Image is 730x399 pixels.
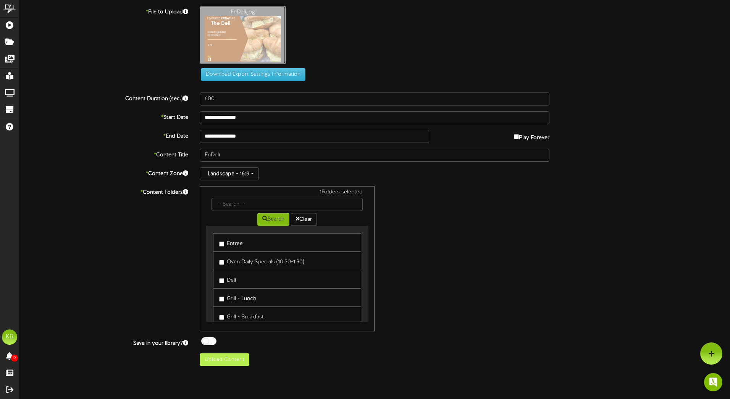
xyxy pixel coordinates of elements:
button: Clear [291,213,317,226]
button: Download Export Settings Information [201,68,305,81]
label: End Date [13,130,194,140]
input: Deli [219,278,224,283]
label: Grill - Lunch [219,292,256,303]
label: Start Date [13,111,194,122]
button: Search [257,213,289,226]
label: Content Zone [13,167,194,178]
label: Play Forever [514,130,549,142]
input: Oven Daily Specials (10:30-1:30) [219,260,224,265]
label: Deli [219,274,236,284]
button: Upload Content [200,353,249,366]
div: KB [2,329,17,345]
input: Entree [219,242,224,247]
label: Content Duration (sec.) [13,92,194,103]
label: Oven Daily Specials (10:30-1:30) [219,256,304,266]
input: -- Search -- [212,198,363,211]
input: Grill - Lunch [219,297,224,302]
label: File to Upload [13,6,194,16]
label: Save in your library? [13,337,194,347]
input: Play Forever [514,134,519,139]
div: Open Intercom Messenger [704,373,722,391]
label: Content Folders [13,186,194,196]
span: 0 [11,354,18,362]
div: 1 Folders selected [206,188,368,198]
label: Grill - Breakfast [219,311,264,321]
button: Landscape - 16:9 [200,167,259,180]
input: Grill - Breakfast [219,315,224,320]
a: Download Export Settings Information [197,71,305,77]
label: Content Title [13,149,194,159]
input: Title of this Content [200,149,549,162]
label: Entree [219,237,243,248]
